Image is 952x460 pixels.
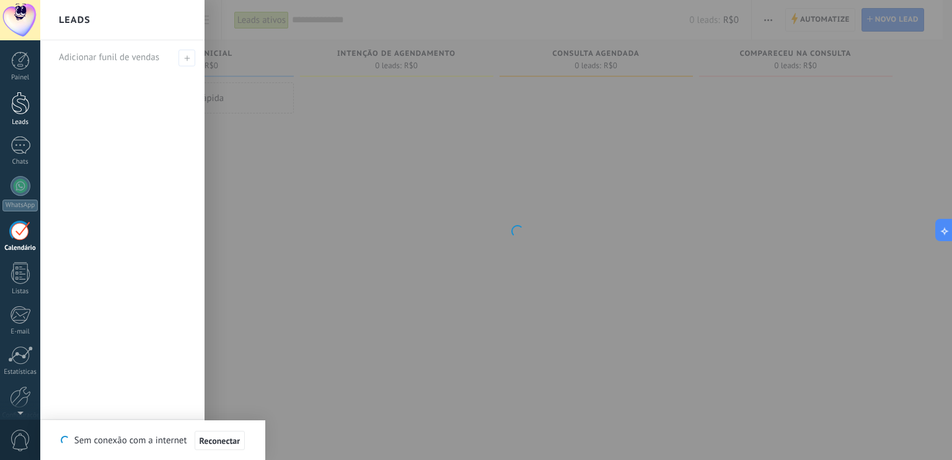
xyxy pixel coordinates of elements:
[59,51,159,63] span: Adicionar funil de vendas
[178,50,195,66] span: Adicionar funil de vendas
[2,158,38,166] div: Chats
[2,244,38,252] div: Calendário
[2,328,38,336] div: E-mail
[2,118,38,126] div: Leads
[2,368,38,376] div: Estatísticas
[59,1,90,40] h2: Leads
[200,436,240,445] span: Reconectar
[2,200,38,211] div: WhatsApp
[2,74,38,82] div: Painel
[195,431,245,451] button: Reconectar
[40,420,205,460] a: Todos os leads
[2,288,38,296] div: Listas
[61,430,245,451] div: Sem conexão com a internet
